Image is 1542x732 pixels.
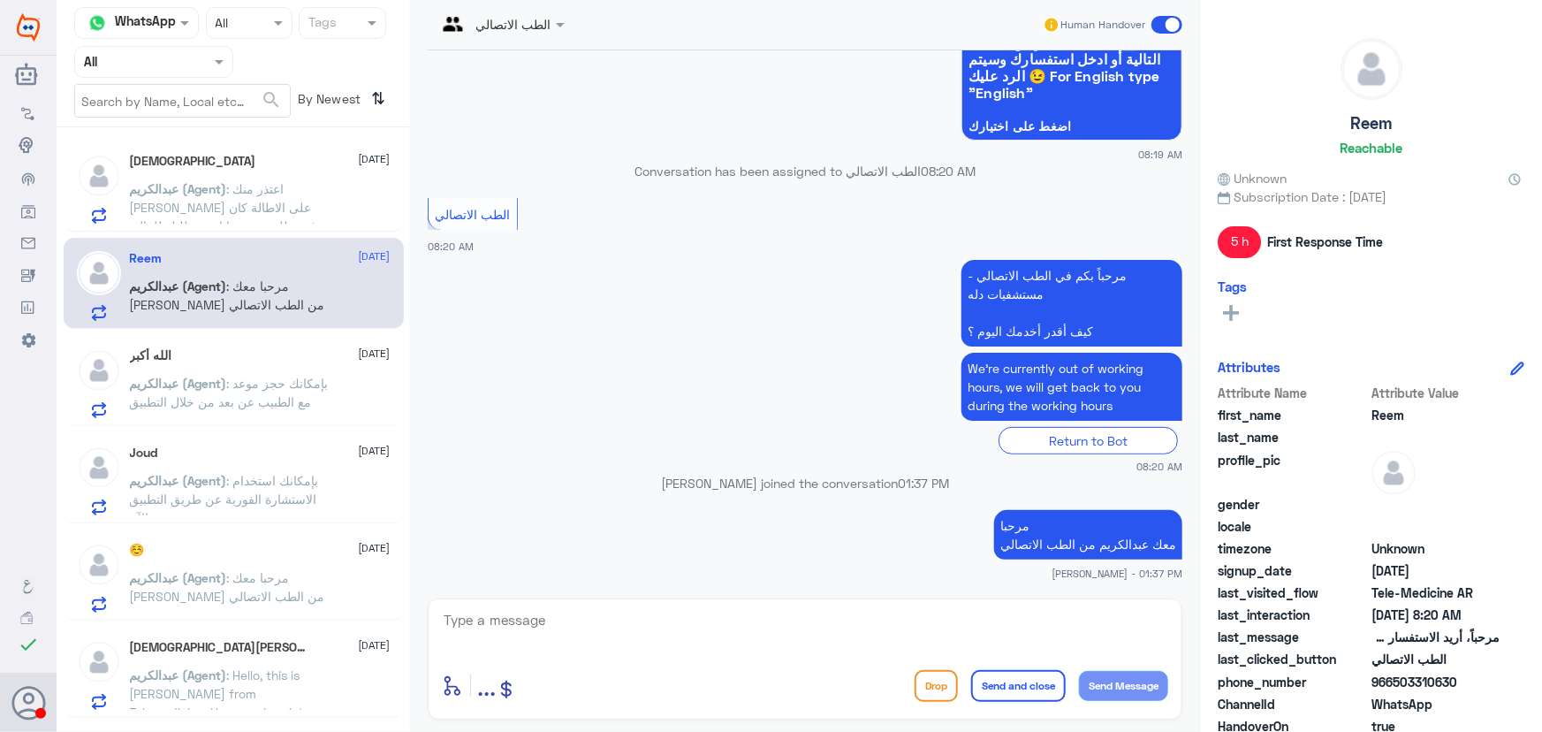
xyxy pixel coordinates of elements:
[971,670,1066,702] button: Send and close
[130,181,227,196] span: عبدالكريم (Agent)
[261,86,282,115] button: search
[1218,406,1368,424] span: first_name
[1371,539,1500,558] span: Unknown
[130,667,227,682] span: عبدالكريم (Agent)
[1218,169,1287,187] span: Unknown
[1138,147,1182,162] span: 08:19 AM
[1218,650,1368,668] span: last_clicked_button
[961,353,1182,421] p: 2/9/2025, 8:20 AM
[428,162,1182,180] p: Conversation has been assigned to الطب الاتصالي
[130,473,227,488] span: عبدالكريم (Agent)
[77,543,121,587] img: defaultAdmin.png
[77,348,121,393] img: defaultAdmin.png
[1218,606,1368,624] span: last_interaction
[1218,695,1368,713] span: ChannelId
[359,346,391,362] span: [DATE]
[1218,673,1368,691] span: phone_number
[77,640,121,684] img: defaultAdmin.png
[359,151,391,167] span: [DATE]
[1218,517,1368,536] span: locale
[77,154,121,198] img: defaultAdmin.png
[75,85,290,117] input: Search by Name, Local etc…
[1218,495,1368,514] span: gender
[1371,406,1500,424] span: Reem
[77,446,121,490] img: defaultAdmin.png
[898,476,949,491] span: 01:37 PM
[1052,566,1182,581] span: [PERSON_NAME] - 01:37 PM
[477,666,496,705] button: ...
[359,443,391,459] span: [DATE]
[1371,583,1500,602] span: Tele-Medicine AR
[130,181,328,289] span: : اعتذر منك [PERSON_NAME] على الاطالة كان فيه خلل تقني وما ارتفع طلبك للمالية والآن تم لرفعه للاد...
[1218,451,1368,492] span: profile_pic
[130,543,145,558] h5: ☺️
[428,240,474,252] span: 08:20 AM
[130,348,172,363] h5: الله أكبر
[1218,278,1247,294] h6: Tags
[1267,233,1383,251] span: First Response Time
[1371,695,1500,713] span: 2
[1060,17,1145,33] span: Human Handover
[359,540,391,556] span: [DATE]
[1371,561,1500,580] span: 2025-09-02T05:19:46.353Z
[1371,517,1500,536] span: null
[130,154,256,169] h5: Mohammed
[18,634,39,655] i: check
[1218,428,1368,446] span: last_name
[1371,673,1500,691] span: 966503310630
[1218,226,1261,258] span: 5 h
[477,669,496,701] span: ...
[1218,539,1368,558] span: timezone
[1340,140,1402,156] h6: Reachable
[372,84,386,113] i: ⇅
[130,278,325,312] span: : مرحبا معك [PERSON_NAME] من الطب الاتصالي
[1218,583,1368,602] span: last_visited_flow
[1350,113,1392,133] h5: Reem
[921,164,976,179] span: 08:20 AM
[1371,606,1500,624] span: 2025-09-02T05:20:00.499Z
[130,570,325,604] span: : مرحبا معك [PERSON_NAME] من الطب الاتصالي
[1371,650,1500,668] span: الطب الاتصالي
[130,376,329,409] span: : بإمكانك حجز موعد مع الطبيب عن بعد من خلال التطبيق
[1371,628,1500,646] span: مرحباً، أريد الاستفسار عن خدمة الطب الاتصالي. يرجى توجيهي للقائمة الرئيسية واختيار خيار الطب الات...
[1371,384,1500,402] span: Attribute Value
[17,13,40,42] img: Widebot Logo
[130,473,319,525] span: : بإمكانك استخدام الاستشارة الفورية عن طريق التطبيق الآن
[1218,561,1368,580] span: signup_date
[77,251,121,295] img: defaultAdmin.png
[999,427,1178,454] div: Return to Bot
[130,278,227,294] span: عبدالكريم (Agent)
[915,670,958,702] button: Drop
[1218,187,1524,206] span: Subscription Date : [DATE]
[968,119,1175,133] span: اضغط على اختيارك
[130,570,227,585] span: عبدالكريم (Agent)
[306,12,337,35] div: Tags
[130,446,158,461] h5: Joud
[84,10,110,36] img: whatsapp.png
[1341,39,1401,99] img: defaultAdmin.png
[130,251,163,266] h5: Reem
[291,84,365,119] span: By Newest
[359,248,391,264] span: [DATE]
[436,207,511,222] span: الطب الاتصالي
[1079,671,1168,701] button: Send Message
[261,89,282,111] span: search
[1371,451,1416,495] img: defaultAdmin.png
[1371,495,1500,514] span: null
[359,637,391,653] span: [DATE]
[428,474,1182,492] p: [PERSON_NAME] joined the conversation
[1218,384,1368,402] span: Attribute Name
[1218,359,1280,375] h6: Attributes
[130,376,227,391] span: عبدالكريم (Agent)
[994,510,1182,560] p: 2/9/2025, 1:37 PM
[961,260,1182,347] p: 2/9/2025, 8:20 AM
[1218,628,1368,646] span: last_message
[1136,459,1182,474] span: 08:20 AM
[11,686,45,720] button: Avatar
[130,640,313,655] h5: Muhammad Waseem Asghar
